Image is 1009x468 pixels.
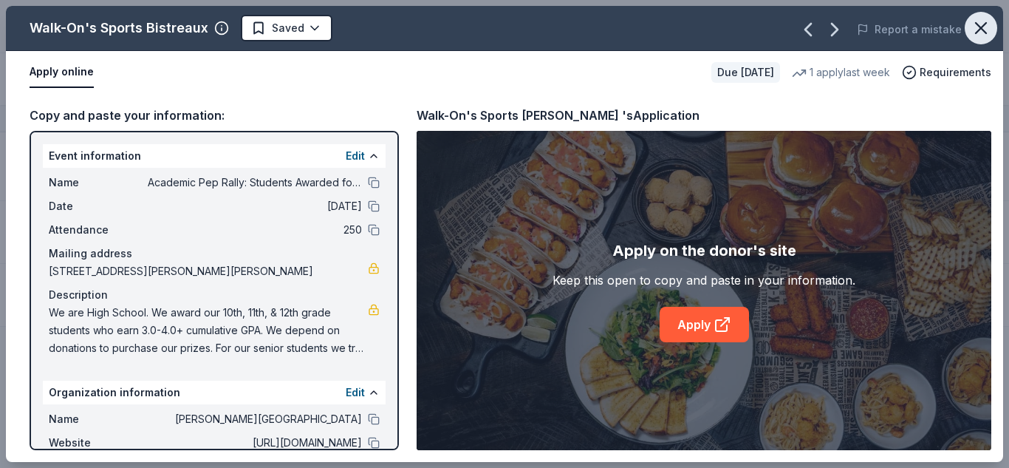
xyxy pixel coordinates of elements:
[346,384,365,401] button: Edit
[346,147,365,165] button: Edit
[43,381,386,404] div: Organization information
[857,21,962,38] button: Report a mistake
[241,15,332,41] button: Saved
[49,197,148,215] span: Date
[30,106,399,125] div: Copy and paste your information:
[148,410,362,428] span: [PERSON_NAME][GEOGRAPHIC_DATA]
[49,221,148,239] span: Attendance
[553,271,855,289] div: Keep this open to copy and paste in your information.
[49,434,148,452] span: Website
[902,64,991,81] button: Requirements
[49,174,148,191] span: Name
[612,239,796,262] div: Apply on the donor's site
[148,221,362,239] span: 250
[49,286,380,304] div: Description
[272,19,304,37] span: Saved
[148,174,362,191] span: Academic Pep Rally: Students Awarded for Academic Excellence
[30,57,94,88] button: Apply online
[49,410,148,428] span: Name
[792,64,890,81] div: 1 apply last week
[49,262,368,280] span: [STREET_ADDRESS][PERSON_NAME][PERSON_NAME]
[711,62,780,83] div: Due [DATE]
[30,16,208,40] div: Walk-On's Sports Bistreaux
[43,144,386,168] div: Event information
[148,434,362,452] span: [URL][DOMAIN_NAME]
[49,304,368,357] span: We are High School. We award our 10th, 11th, & 12th grade students who earn 3.0-4.0+ cumulative G...
[417,106,700,125] div: Walk-On's Sports [PERSON_NAME] 's Application
[920,64,991,81] span: Requirements
[660,307,749,342] a: Apply
[148,197,362,215] span: [DATE]
[49,245,380,262] div: Mailing address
